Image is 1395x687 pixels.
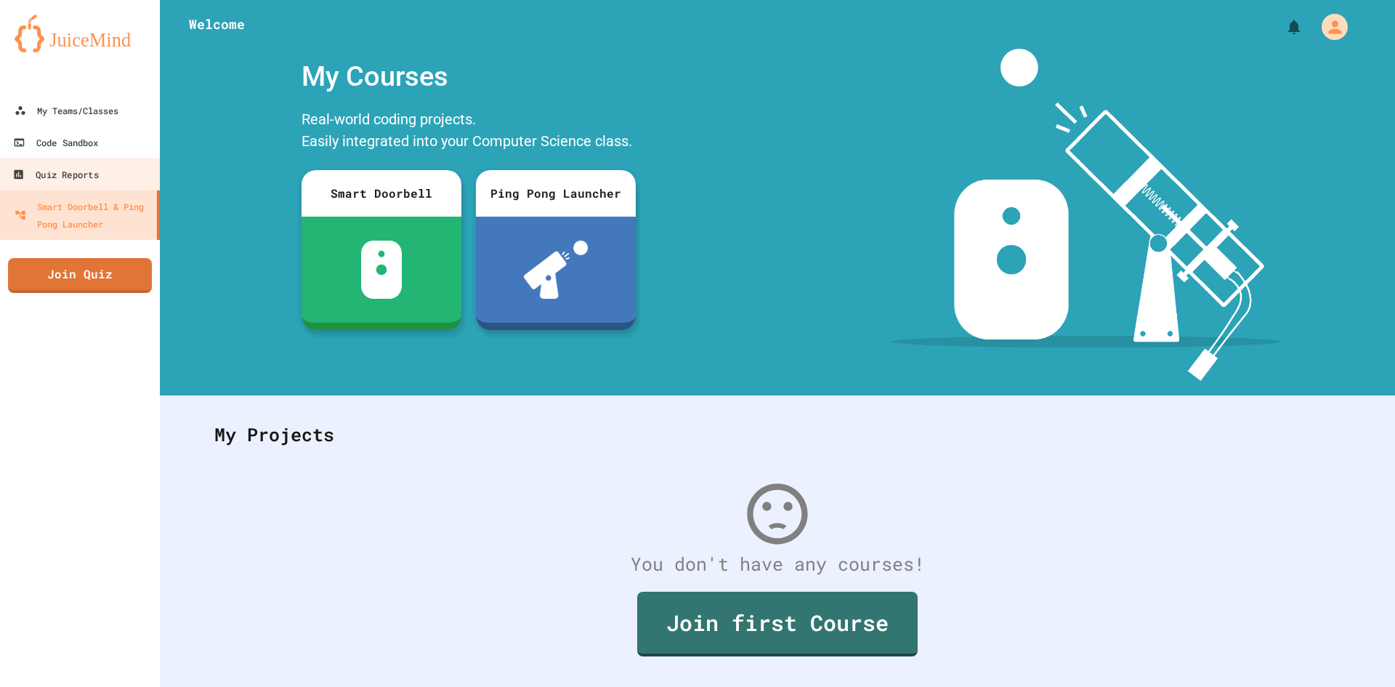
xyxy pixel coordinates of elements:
a: Join Quiz [8,258,152,293]
img: ppl-with-ball.png [524,241,589,299]
div: Smart Doorbell [302,170,461,217]
img: banner-image-my-projects.png [891,49,1281,381]
div: My Account [1306,10,1351,44]
img: sdb-white.svg [361,241,403,299]
div: Smart Doorbell & Ping Pong Launcher [15,198,151,233]
div: Code Sandbox [13,134,98,151]
iframe: chat widget [1274,566,1380,627]
div: My Courses [294,49,643,105]
div: You don't have any courses! [200,550,1355,578]
img: logo-orange.svg [15,15,145,52]
a: Join first Course [637,592,918,656]
div: Quiz Reports [12,166,98,184]
div: My Projects [200,406,1355,463]
div: Ping Pong Launcher [476,170,636,217]
iframe: chat widget [1334,629,1380,672]
div: My Teams/Classes [15,102,118,119]
div: Real-world coding projects. Easily integrated into your Computer Science class. [294,105,643,159]
div: My Notifications [1258,15,1306,39]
